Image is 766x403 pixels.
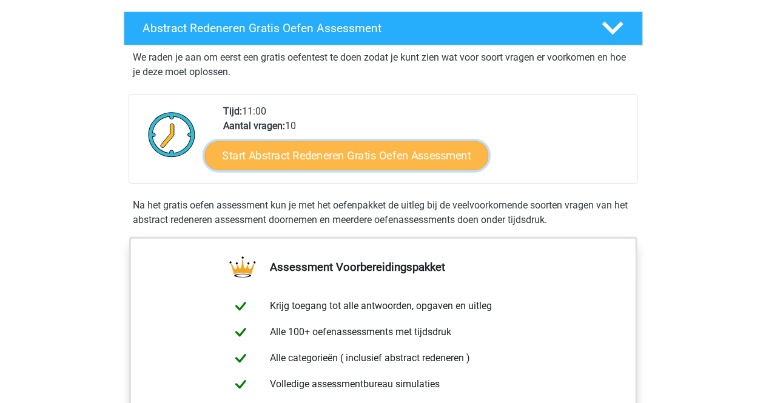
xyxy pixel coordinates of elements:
div: 11:00 10 [214,104,637,183]
a: Abstract Redeneren Gratis Oefen Assessment [119,12,648,45]
div: Na het gratis oefen assessment kun je met het oefenpakket de uitleg bij de veelvoorkomende soorte... [129,198,638,227]
a: Start Abstract Redeneren Gratis Oefen Assessment [204,141,488,170]
p: We raden je aan om eerst een gratis oefentest te doen zodat je kunt zien wat voor soort vragen er... [133,50,633,79]
img: Klok [141,104,203,165]
h4: Abstract Redeneren Gratis Oefen Assessment [143,21,582,35]
b: Aantal vragen: [223,120,285,132]
b: Tijd: [223,105,242,117]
